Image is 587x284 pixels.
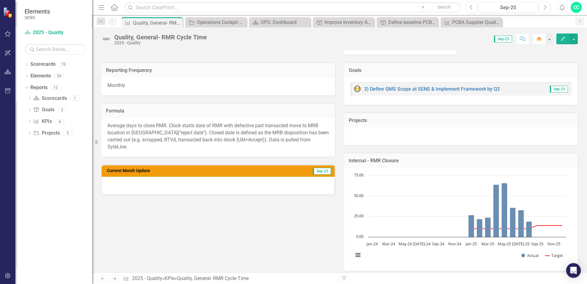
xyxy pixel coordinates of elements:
div: Quality, General- RMR Cycle Time [133,19,181,27]
small: SENS [25,15,50,20]
text: May-25 [498,241,511,247]
a: KPIs [165,275,174,281]
div: Improve Inventory Accuracy to 97% by EOY [325,18,373,26]
div: Chart. Highcharts interactive chart. [350,172,572,265]
button: View chart menu, Chart [354,251,362,259]
text: Mar-25 [481,241,494,247]
img: Yellow: At Risk/Needs Attention [354,85,361,93]
div: » » [123,275,335,282]
text: [DATE]-24 [413,241,431,247]
div: Quality, General- RMR Cycle Time [114,34,207,41]
div: Sep-25 [481,4,535,11]
div: 34 [54,73,64,79]
div: Operations Cockpit Development [197,18,245,26]
path: May-25, 66. Actual. [502,183,507,237]
svg: Interactive chart [350,172,569,265]
p: Average days to close RMR. Clock starts date of RMR with defective part transacted move to MRB lo... [107,122,329,150]
text: 75.00 [354,172,363,178]
a: Define baseline PCBA supplier quality received and achieve 50% improvement by Q3 [378,18,437,26]
text: 0.00 [356,234,363,239]
span: Elements [25,8,50,15]
text: 25.00 [354,213,363,219]
div: 4 [55,119,65,124]
img: Not Defined [101,34,111,44]
a: Goals [33,106,54,113]
text: [DATE]-25 [512,241,530,247]
div: Open Intercom Messenger [566,263,581,278]
a: Reports [30,84,48,91]
a: 2025 - Quality [132,275,162,281]
div: 5 [63,131,73,136]
span: Sep-25 [550,86,568,93]
path: Jul-25, 33. Actual. [518,210,524,237]
span: Sep-25 [494,36,512,42]
text: Sep-25 [531,241,543,247]
text: Sep-24 [432,241,445,247]
img: ClearPoint Strategy [2,6,14,18]
a: KPIs [33,118,52,125]
path: Apr-25, 64. Actual. [493,184,499,237]
span: Search [437,5,451,10]
text: Jan-25 [465,241,477,247]
path: Mar-25, 24. Actual. [485,217,491,237]
div: Quality, General- RMR Cycle Time [177,275,249,281]
path: Feb-25, 22. Actual. [477,219,483,237]
div: 2 [57,107,67,112]
input: Search ClearPoint... [124,2,461,13]
text: Jan-24 [366,241,378,247]
path: Jun-25, 36. Actual. [510,207,516,237]
input: Search Below... [25,44,86,55]
div: 12 [51,85,60,90]
text: Nov-24 [448,241,461,247]
button: Sep-25 [479,2,538,13]
h3: Goals [349,68,573,73]
h3: Projects [349,118,573,123]
text: Mar-24 [382,241,395,247]
button: CC [571,2,582,13]
a: PCBA Supplier Quality by Vendor by Board by Month (defect rate) [442,18,500,26]
h3: Internal - RMR Closure [349,158,573,164]
h3: Formula [106,108,330,114]
div: Define baseline PCBA supplier quality received and achieve 50% improvement by Q3 [388,18,437,26]
button: Show Target [545,253,563,258]
a: Scorecards [33,95,67,102]
div: 10 [59,62,68,67]
a: Elements [30,73,51,80]
div: 1 [70,96,80,101]
path: Jan-25, 27. Actual. [468,215,474,237]
a: Improve Inventory Accuracy to 97% by EOY [314,18,373,26]
button: Search [429,3,460,12]
h3: Reporting Frequency [106,68,330,73]
path: Aug-25, 19. Actual. [526,221,532,237]
a: OPS: Dashboard [251,18,309,26]
a: 3) Define QMS Scope at SENS & Implement Framework by Q2 [364,86,500,92]
a: Scorecards [30,61,56,68]
div: 2025 - Quality [114,41,207,45]
text: May-24 [398,241,412,247]
a: Projects [33,130,60,137]
a: 2025 - Quality [25,29,86,36]
span: Sep-25 [313,168,331,175]
div: OPS: Dashboard [261,18,309,26]
h3: Current Month Update [107,168,264,173]
text: Nov-25 [547,241,560,247]
div: Monthly [101,77,335,95]
a: Operations Cockpit Development [187,18,245,26]
button: Show Actual [521,253,538,258]
text: 50.00 [354,193,363,198]
div: PCBA Supplier Quality by Vendor by Board by Month (defect rate) [452,18,500,26]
